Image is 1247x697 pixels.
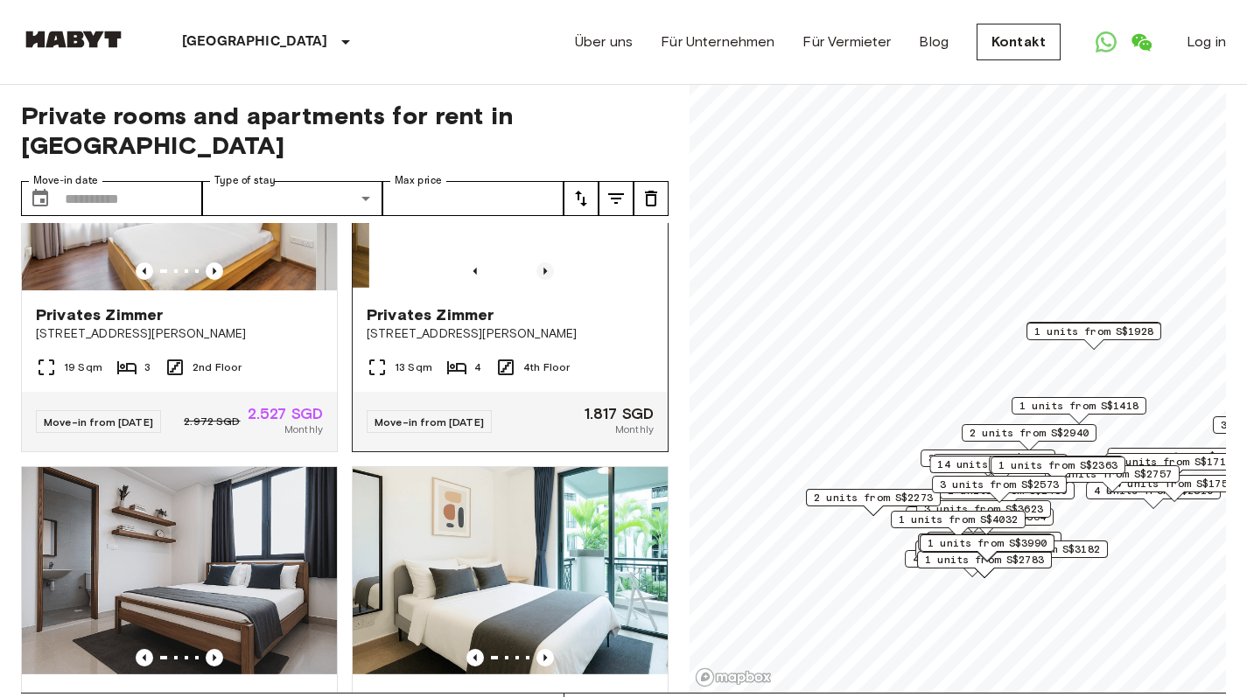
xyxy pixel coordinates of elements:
[814,490,933,505] span: 2 units from S$2273
[206,649,223,666] button: Previous image
[1124,24,1159,59] a: Open WeChat
[1187,31,1226,52] a: Log in
[927,532,1061,559] div: Map marker
[919,508,1054,535] div: Map marker
[44,415,153,429] span: Move-in from [DATE]
[214,173,276,188] label: Type of stay
[929,456,1070,483] div: Map marker
[64,359,102,375] span: 19 Sqm
[991,457,1125,484] div: Map marker
[575,31,633,52] a: Über uns
[523,359,570,375] span: 4th Floor
[970,425,1089,441] span: 2 units from S$2940
[933,454,1068,481] div: Map marker
[22,467,337,677] img: Marketing picture of unit SG-01-029-002-02
[920,534,1054,561] div: Map marker
[937,457,1062,472] span: 14 units from S$2348
[915,540,1050,568] div: Map marker
[395,359,432,375] span: 13 Sqm
[921,450,1055,477] div: Map marker
[913,551,1032,567] span: 4 units from S$1680
[918,533,1053,561] div: Map marker
[928,535,1047,551] span: 1 units from S$3990
[928,450,1047,466] span: 3 units from S$1764
[248,406,323,422] span: 2.527 SGD
[695,667,772,687] a: Mapbox logo
[375,415,484,429] span: Move-in from [DATE]
[36,325,323,343] span: [STREET_ADDRESS][PERSON_NAME]
[634,181,669,216] button: tune
[395,173,442,188] label: Max price
[981,541,1100,557] span: 1 units from S$3182
[905,550,1040,577] div: Map marker
[989,456,1124,483] div: Map marker
[973,540,1108,568] div: Map marker
[924,501,1043,517] span: 3 units from S$3623
[136,649,153,666] button: Previous image
[144,359,151,375] span: 3
[1012,397,1146,424] div: Map marker
[136,262,153,280] button: Previous image
[1089,24,1124,59] a: Open WhatsApp
[1053,466,1172,482] span: 2 units from S$2757
[661,31,774,52] a: Für Unternehmen
[367,304,494,325] span: Privates Zimmer
[284,422,323,437] span: Monthly
[940,482,1075,509] div: Map marker
[184,414,240,429] span: 2.972 SGD
[977,24,1061,60] a: Kontakt
[466,649,484,666] button: Previous image
[615,422,654,437] span: Monthly
[474,359,481,375] span: 4
[23,181,58,216] button: Choose date
[802,31,891,52] a: Für Vermieter
[1019,398,1138,414] span: 1 units from S$1418
[917,551,1052,578] div: Map marker
[367,325,654,343] span: [STREET_ADDRESS][PERSON_NAME]
[1026,323,1161,350] div: Map marker
[1045,465,1180,492] div: Map marker
[193,359,242,375] span: 2nd Floor
[932,476,1067,503] div: Map marker
[806,489,941,516] div: Map marker
[21,31,126,48] img: Habyt
[998,457,1117,473] span: 1 units from S$2363
[899,512,1018,527] span: 1 units from S$4032
[940,477,1059,492] span: 3 units from S$2573
[941,455,1060,470] span: 3 units from S$3024
[919,31,949,52] a: Blog
[1115,449,1240,464] span: 17 units from S$1480
[466,262,484,280] button: Previous image
[182,31,328,52] p: [GEOGRAPHIC_DATA]
[599,181,634,216] button: tune
[916,500,1051,527] div: Map marker
[536,649,554,666] button: Previous image
[206,262,223,280] button: Previous image
[585,406,654,422] span: 1.817 SGD
[21,101,669,160] span: Private rooms and apartments for rent in [GEOGRAPHIC_DATA]
[564,181,599,216] button: tune
[353,467,668,677] img: Marketing picture of unit SG-01-083-001-005
[21,80,338,452] a: Marketing picture of unit SG-01-003-002-01Previous imagePrevious imagePrivates Zimmer[STREET_ADDR...
[1086,482,1221,509] div: Map marker
[352,80,669,452] a: Marketing picture of unit SG-01-001-023-03Marketing picture of unit SG-01-001-023-03Previous imag...
[690,80,1226,693] canvas: Map
[1026,322,1161,349] div: Map marker
[33,173,98,188] label: Move-in date
[891,511,1026,538] div: Map marker
[962,424,1096,451] div: Map marker
[1105,453,1240,480] div: Map marker
[1113,454,1232,470] span: 1 units from S$1715
[36,304,163,325] span: Privates Zimmer
[536,262,554,280] button: Previous image
[1034,324,1153,339] span: 1 units from S$1928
